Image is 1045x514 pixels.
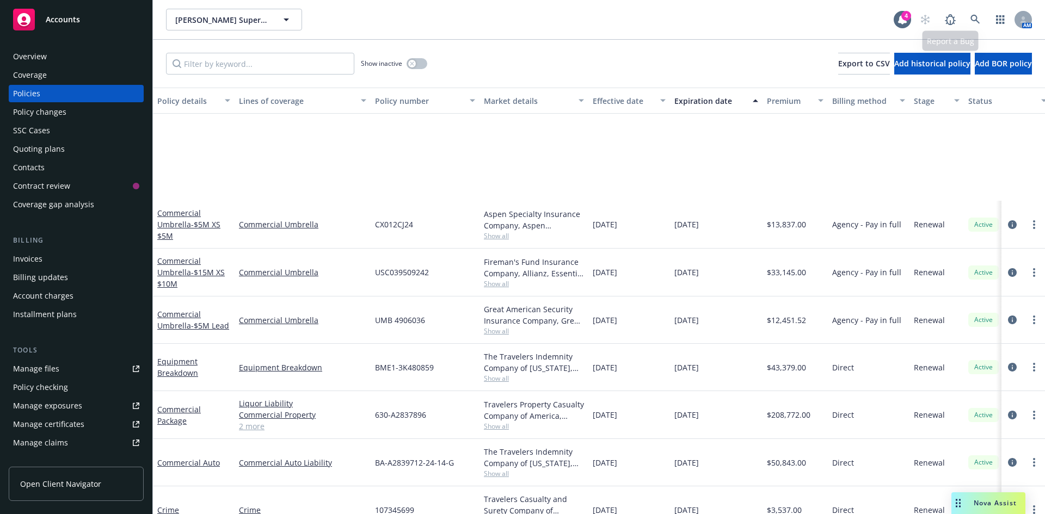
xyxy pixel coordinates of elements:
[973,315,994,325] span: Active
[914,362,945,373] span: Renewal
[13,416,84,433] div: Manage certificates
[1028,408,1041,422] a: more
[9,287,144,305] a: Account charges
[157,457,220,468] a: Commercial Auto
[46,15,80,24] span: Accounts
[674,95,746,107] div: Expiration date
[175,14,269,26] span: [PERSON_NAME] Supermarkets, Inc.
[484,208,584,231] div: Aspen Specialty Insurance Company, Aspen Insurance, Essential Services & Programs, LLC
[1006,218,1019,231] a: circleInformation
[767,267,806,278] span: $33,145.00
[674,219,699,230] span: [DATE]
[588,88,670,114] button: Effective date
[235,88,371,114] button: Lines of coverage
[973,268,994,277] span: Active
[239,420,366,432] a: 2 more
[1006,456,1019,469] a: circleInformation
[9,269,144,286] a: Billing updates
[166,53,354,75] input: Filter by keyword...
[484,422,584,431] span: Show all
[828,88,909,114] button: Billing method
[484,326,584,336] span: Show all
[157,208,220,241] a: Commercial Umbrella
[239,457,366,468] a: Commercial Auto Liability
[484,374,584,383] span: Show all
[9,379,144,396] a: Policy checking
[763,88,828,114] button: Premium
[951,492,1025,514] button: Nova Assist
[964,9,986,30] a: Search
[951,492,965,514] div: Drag to move
[832,314,901,326] span: Agency - Pay in full
[13,196,94,213] div: Coverage gap analysis
[157,256,225,289] a: Commercial Umbrella
[975,53,1032,75] button: Add BOR policy
[9,235,144,246] div: Billing
[914,219,945,230] span: Renewal
[375,95,463,107] div: Policy number
[13,287,73,305] div: Account charges
[239,362,366,373] a: Equipment Breakdown
[484,95,572,107] div: Market details
[13,122,50,139] div: SSC Cases
[832,95,893,107] div: Billing method
[13,140,65,158] div: Quoting plans
[767,409,810,420] span: $208,772.00
[973,410,994,420] span: Active
[767,314,806,326] span: $12,451.52
[9,48,144,65] a: Overview
[894,58,970,69] span: Add historical policy
[166,9,302,30] button: [PERSON_NAME] Supermarkets, Inc.
[9,397,144,414] a: Manage exposures
[20,478,101,490] span: Open Client Navigator
[1028,456,1041,469] a: more
[13,159,45,176] div: Contacts
[371,88,480,114] button: Policy number
[1006,313,1019,326] a: circleInformation
[361,59,402,68] span: Show inactive
[914,314,945,326] span: Renewal
[832,267,901,278] span: Agency - Pay in full
[13,85,40,102] div: Policies
[894,53,970,75] button: Add historical policy
[13,453,64,470] div: Manage BORs
[593,409,617,420] span: [DATE]
[901,11,911,21] div: 4
[914,457,945,468] span: Renewal
[13,306,77,323] div: Installment plans
[914,267,945,278] span: Renewal
[593,457,617,468] span: [DATE]
[1006,266,1019,279] a: circleInformation
[767,457,806,468] span: $50,843.00
[593,314,617,326] span: [DATE]
[484,399,584,422] div: Travelers Property Casualty Company of America, Travelers Insurance
[593,95,654,107] div: Effective date
[13,48,47,65] div: Overview
[9,177,144,195] a: Contract review
[9,140,144,158] a: Quoting plans
[375,457,454,468] span: BA-A2839712-24-14-G
[838,58,890,69] span: Export to CSV
[974,498,1017,507] span: Nova Assist
[375,314,425,326] span: UMB 4906036
[1006,408,1019,422] a: circleInformation
[973,457,994,467] span: Active
[9,4,144,35] a: Accounts
[484,469,584,478] span: Show all
[989,9,1011,30] a: Switch app
[375,267,429,278] span: USC039509242
[832,409,854,420] span: Direct
[767,95,812,107] div: Premium
[670,88,763,114] button: Expiration date
[239,409,366,420] a: Commercial Property
[13,250,42,268] div: Invoices
[157,356,198,378] a: Equipment Breakdown
[9,196,144,213] a: Coverage gap analysis
[909,88,964,114] button: Stage
[838,53,890,75] button: Export to CSV
[674,267,699,278] span: [DATE]
[832,457,854,468] span: Direct
[9,453,144,470] a: Manage BORs
[239,267,366,278] a: Commercial Umbrella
